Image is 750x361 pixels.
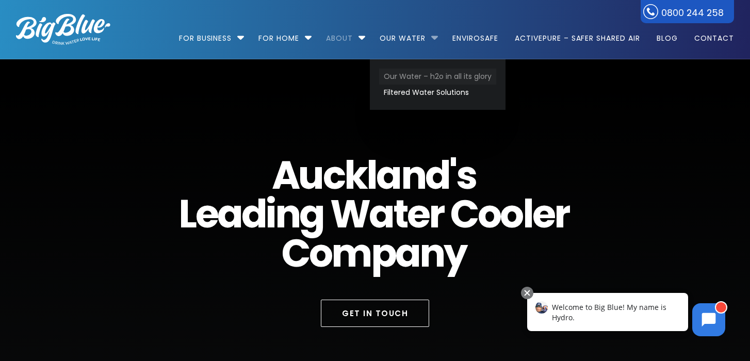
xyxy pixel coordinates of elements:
[309,234,331,272] span: o
[275,194,299,233] span: n
[425,156,449,194] span: d
[282,234,309,272] span: C
[272,156,298,194] span: A
[450,194,478,233] span: C
[449,156,456,194] span: '
[407,194,429,233] span: e
[330,194,369,233] span: W
[299,194,323,233] span: g
[419,234,444,272] span: n
[371,234,395,272] span: p
[376,156,400,194] span: a
[369,194,393,233] span: a
[298,156,322,194] span: u
[16,14,110,45] img: logo
[554,194,569,233] span: r
[321,300,429,327] a: Get in Touch
[379,69,496,85] a: Our Water – h2o in all its glory
[379,85,496,101] a: Filtered Water Solutions
[241,194,266,233] span: d
[217,194,241,233] span: a
[478,194,500,233] span: o
[523,194,532,233] span: l
[195,194,217,233] span: e
[401,156,425,194] span: n
[393,194,406,233] span: t
[516,285,736,347] iframe: Chatbot
[500,194,522,233] span: o
[331,234,370,272] span: m
[456,156,476,194] span: s
[444,234,466,272] span: y
[532,194,554,233] span: e
[178,194,195,233] span: L
[323,156,344,194] span: c
[366,156,376,194] span: l
[266,194,274,233] span: i
[429,194,444,233] span: r
[344,156,366,194] span: k
[395,234,419,272] span: a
